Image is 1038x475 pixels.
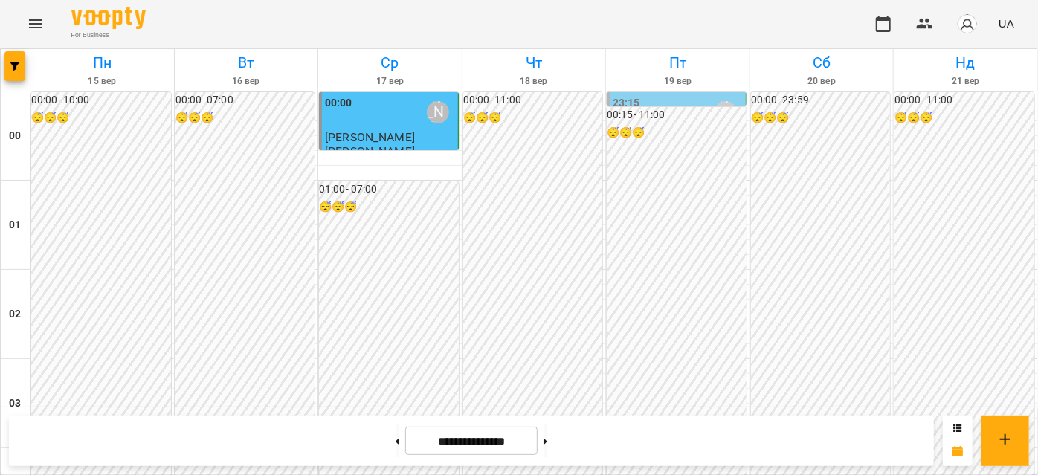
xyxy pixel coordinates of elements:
[175,92,315,109] h6: 00:00 - 07:00
[319,199,459,216] h6: 😴😴😴
[463,110,603,126] h6: 😴😴😴
[9,306,21,323] h6: 02
[427,101,449,123] div: Венюкова Єлизавета
[957,13,978,34] img: avatar_s.png
[751,110,891,126] h6: 😴😴😴
[608,74,747,88] h6: 19 вер
[320,74,460,88] h6: 17 вер
[320,51,460,74] h6: Ср
[18,6,54,42] button: Menu
[999,16,1014,31] span: UA
[31,110,171,126] h6: 😴😴😴
[465,51,604,74] h6: Чт
[752,51,892,74] h6: Сб
[325,145,415,158] p: [PERSON_NAME]
[752,74,892,88] h6: 20 вер
[325,95,352,112] label: 00:00
[607,125,747,141] h6: 😴😴😴
[715,101,737,123] div: Венюкова Єлизавета
[613,95,640,112] label: 23:15
[325,130,415,144] span: [PERSON_NAME]
[177,74,316,88] h6: 16 вер
[71,7,146,29] img: Voopty Logo
[9,128,21,144] h6: 00
[607,107,747,123] h6: 00:15 - 11:00
[896,51,1035,74] h6: Нд
[319,181,459,198] h6: 01:00 - 07:00
[751,92,891,109] h6: 00:00 - 23:59
[175,110,315,126] h6: 😴😴😴
[993,10,1020,37] button: UA
[33,51,172,74] h6: Пн
[9,395,21,412] h6: 03
[896,74,1035,88] h6: 21 вер
[894,92,1034,109] h6: 00:00 - 11:00
[33,74,172,88] h6: 15 вер
[9,217,21,233] h6: 01
[608,51,747,74] h6: Пт
[31,92,171,109] h6: 00:00 - 10:00
[71,30,146,40] span: For Business
[463,92,603,109] h6: 00:00 - 11:00
[465,74,604,88] h6: 18 вер
[177,51,316,74] h6: Вт
[894,110,1034,126] h6: 😴😴😴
